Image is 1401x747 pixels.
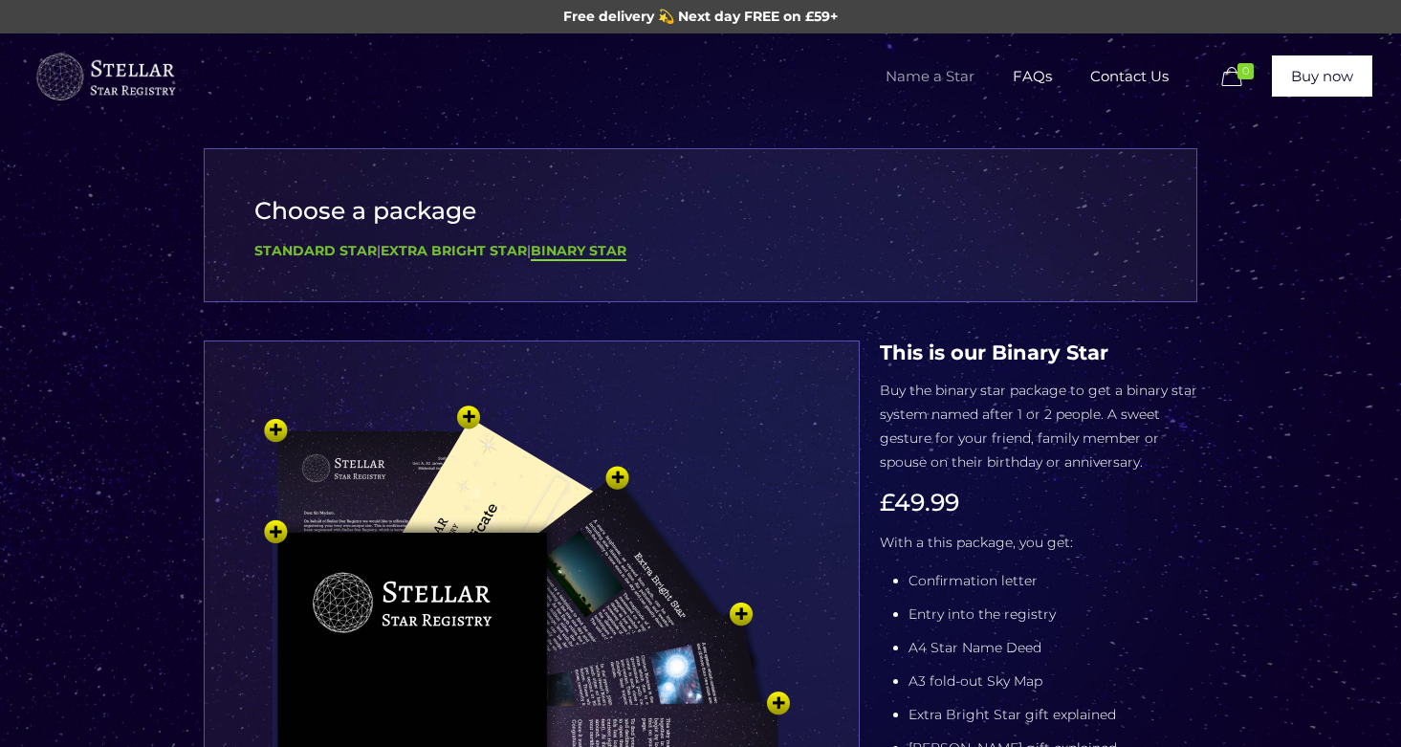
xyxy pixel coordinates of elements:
p: Buy the binary star package to get a binary star system named after 1 or 2 people. A sweet gestur... [880,379,1197,474]
a: FAQs [994,33,1071,120]
a: Extra Bright Star [381,242,527,259]
p: With a this package, you get: [880,531,1197,555]
a: Binary Star [531,242,626,261]
li: Entry into the registry [908,603,1197,626]
b: Binary Star [531,242,626,259]
a: Contact Us [1071,33,1188,120]
li: A4 Star Name Deed [908,636,1197,660]
span: 49.99 [894,488,959,516]
a: Name a Star [866,33,994,120]
h3: Choose a package [254,197,1147,225]
a: Standard Star [254,242,377,259]
h4: This is our Binary Star [880,341,1197,364]
h3: £ [880,489,1197,516]
li: Confirmation letter [908,569,1197,593]
span: Contact Us [1071,48,1188,105]
span: Name a Star [866,48,994,105]
li: Extra Bright Star gift explained [908,703,1197,727]
a: 0 [1217,66,1263,89]
span: Free delivery 💫 Next day FREE on £59+ [563,8,838,25]
span: FAQs [994,48,1071,105]
a: Buy now [1272,55,1372,97]
img: buyastar-logo-transparent [33,49,177,106]
li: A3 fold-out Sky Map [908,670,1197,693]
a: Buy a Star [33,33,177,120]
span: 0 [1237,63,1254,79]
div: | | [254,239,1147,263]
